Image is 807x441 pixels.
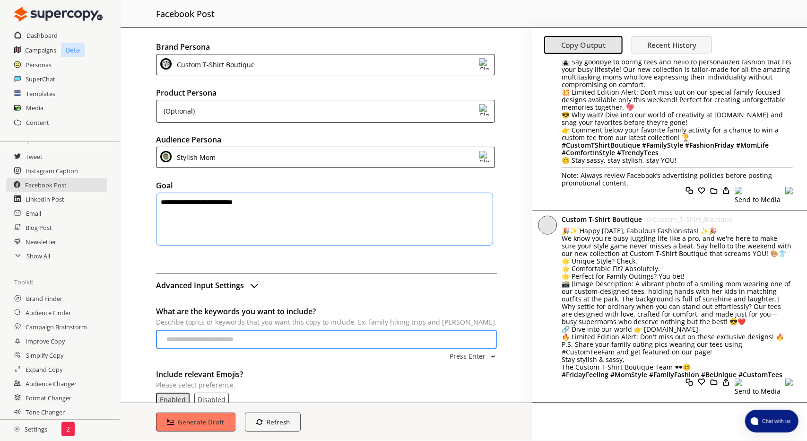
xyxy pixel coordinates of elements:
h2: Advanced Input Settings [156,278,244,292]
img: Close [14,5,103,24]
p: 📸 [Image Description: A vibrant photo of a smiling mom wearing one of our custom-designed tees, h... [562,280,793,303]
a: Email [26,206,41,220]
a: Audience Changer [26,377,77,391]
h2: Product Persona [156,86,497,100]
h2: Include relevant Emojis? [156,367,497,381]
input: topics-input [156,330,497,349]
p: Describe topics or keywords that you want this copy to include. Ex. family hiking trips and [PERS... [156,318,497,326]
a: LinkedIn Post [26,192,64,206]
p: 😊 Stay sassy, stay stylish, stay YOU! [562,157,793,164]
a: Newsletter [26,235,56,249]
p: Stay stylish & sassy, The Custom T-Shirt Boutique Team 🕶️😊 [562,356,793,371]
b: # CustomTShirtBoutique #FamilyStyle #FashionFriday #MomLife #ComfortInStyle #TrendyTees [562,141,769,157]
span: Chat with us [758,417,793,425]
h2: Blog Post [26,220,52,235]
a: Instagram Caption [26,164,78,178]
a: Format Changer [26,391,71,405]
div: Stylish Mom [174,151,216,164]
p: Press Enter [450,353,486,360]
a: Facebook Post [25,178,67,192]
h2: facebook post [156,5,215,23]
p: 🔥 Limited Edition Alert: Don't miss out on these exclusive designs! 🔥 [562,333,793,341]
h2: Content [26,115,49,130]
b: Custom T-Shirt Boutique [562,215,642,224]
p: 😎 Why wait? Dive into our world of creativity at [DOMAIN_NAME] and snag your favorites before the... [562,111,793,126]
p: P.S. Share your family outing pics wearing our tees using #CustomTeeFam and get featured on our p... [562,341,793,356]
img: Close [249,280,260,291]
img: Close [160,151,172,162]
h2: Goal [156,178,497,193]
button: Enabled [160,396,186,404]
button: Generate Draft [156,413,235,432]
button: Refresh [245,413,301,432]
button: Recent History [632,36,712,53]
img: Copy [686,187,693,194]
a: Dashboard [26,28,58,43]
p: 👉 Comment below your favorite family activity for a chance to win a custom tee from our latest co... [562,126,793,141]
a: Expand Copy [26,362,62,377]
p: 🎉✨ Happy [DATE], Fabulous Fashionistas! ✨🎉 We know you're busy juggling life like a pro, and we'r... [562,227,793,257]
img: Close [14,426,20,432]
p: 🔗 Dive into our world 👉 [DOMAIN_NAME] [562,326,793,333]
a: Campaign Brainstorm [26,320,87,334]
div: emoji-text-list [156,393,497,407]
p: Send to Media [735,196,781,203]
a: Templates [26,87,55,101]
img: Close [160,58,172,70]
a: Brand Finder [26,291,62,306]
a: Tweet [26,150,43,164]
a: Media [26,101,43,115]
h2: What are the keywords you want to include? [156,304,497,318]
a: Personas [26,58,52,72]
p: 🌟 Unique Style? Check. 🌟 Comfortable Fit? Absolutely. 🌟 Perfect for Family Outings? You bet! [562,257,793,280]
a: Campaigns [25,43,56,57]
a: Simplify Copy [26,348,63,362]
button: topics-add-button [450,353,497,360]
button: advanced-inputs [156,278,260,292]
img: Media [735,187,742,194]
img: Press Enter [490,355,496,358]
b: Generate Draft [178,418,225,426]
b: Refresh [267,418,290,426]
a: Tone Changer [26,405,65,419]
b: Recent History [647,40,696,50]
img: Like [710,187,718,194]
button: Copy Output [544,36,623,54]
p: Please select preference. [156,381,497,389]
a: Show All [26,249,50,263]
p: 👩‍👧‍👦 Say goodbye to boring tees and hello to personalized fashion that fits your busy lifestyle!... [562,58,793,88]
a: Audience Finder [26,306,71,320]
img: Like [785,187,793,194]
textarea: textarea-textarea [156,193,493,246]
p: 2 [66,425,70,433]
a: SuperChat [26,72,55,86]
div: (Optional) [160,104,195,118]
span: @ Custom_T-Shirt_Boutique [647,215,733,224]
p: Send to Media [735,388,781,395]
a: Improve Copy [26,334,65,348]
h2: Audience Persona [156,132,497,147]
img: Like [722,187,730,194]
div: Custom T-Shirt Boutique [174,58,255,71]
img: Close [479,104,491,115]
img: Close [479,58,491,70]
